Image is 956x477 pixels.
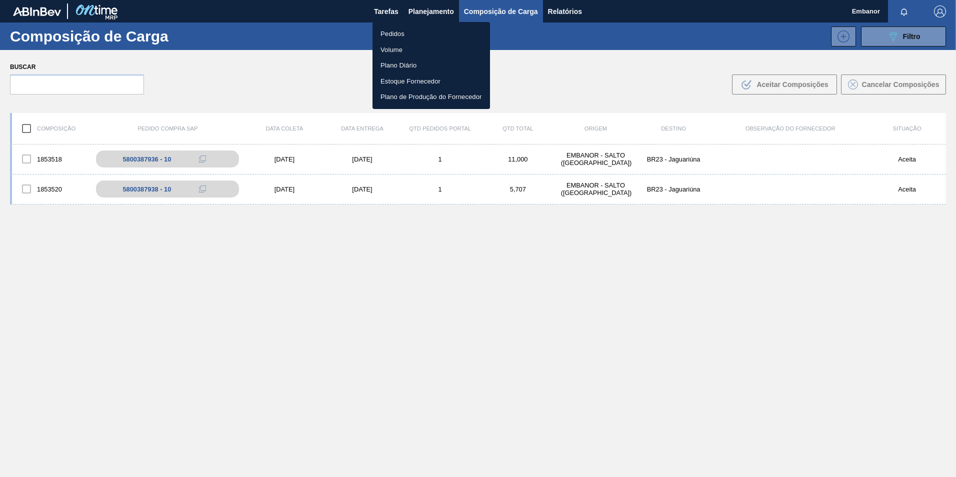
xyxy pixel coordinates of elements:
a: Volume [372,42,490,58]
a: Plano Diário [372,57,490,73]
a: Estoque Fornecedor [372,73,490,89]
a: Pedidos [372,26,490,42]
a: Plano de Produção do Fornecedor [372,89,490,105]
